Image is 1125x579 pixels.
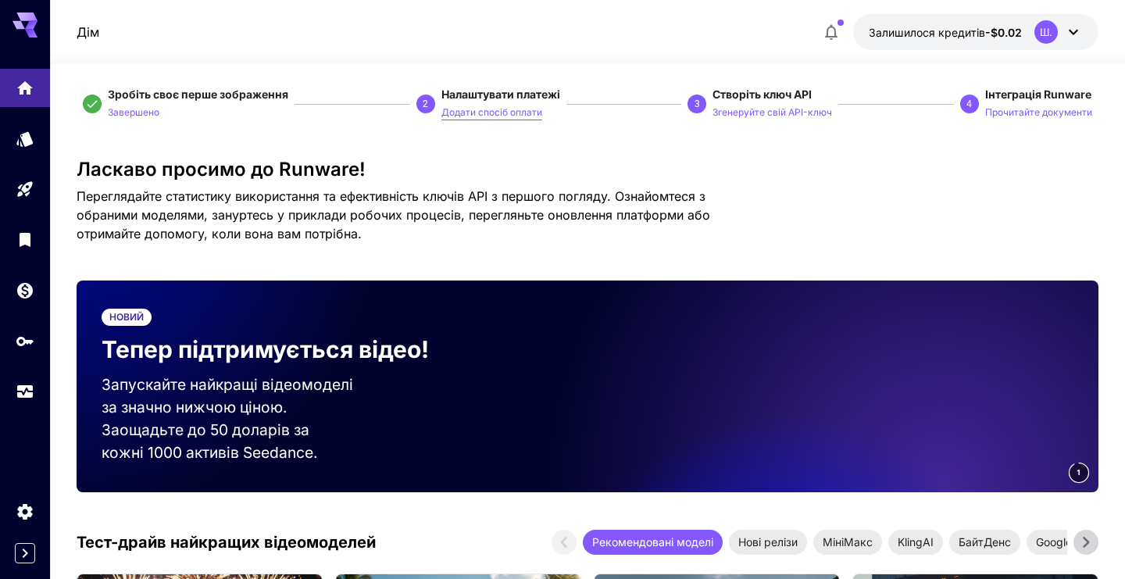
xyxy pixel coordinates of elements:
[985,106,1092,118] font: Прочитайте документи
[959,535,1011,549] font: БайтДенс
[102,420,318,462] font: Заощадьте до 50 доларів за кожні 1000 активів Seedance.
[15,543,35,563] button: Розгорнути бічну панель
[108,88,288,101] font: Зробіть своє перше зображення
[16,382,34,402] div: Використання
[729,530,807,555] div: Нові релізи
[1040,26,1052,38] font: Ш.
[108,102,159,121] button: Завершено
[109,311,144,323] font: НОВИЙ
[869,26,985,39] font: Залишилося кредитів
[102,335,429,363] font: Тепер підтримується відео!
[16,281,34,300] div: Гаманець
[966,98,972,109] font: 4
[1036,535,1095,549] font: Google Veo
[1077,466,1081,478] span: 1
[77,23,99,41] a: Дім
[738,535,798,549] font: Нові релізи
[583,530,723,555] div: Рекомендовані моделі
[985,102,1092,121] button: Прочитайте документи
[441,88,560,101] font: Налаштувати платежі
[853,14,1098,50] button: -0,0235 дол. СШАШ.
[441,102,542,121] button: Додати спосіб оплати
[985,26,1022,39] font: -$0.02
[592,535,713,549] font: Рекомендовані моделі
[985,88,1091,101] font: Інтеграція Runware
[16,502,34,521] div: Налаштування
[695,98,700,109] font: 3
[16,180,34,199] div: Дитячий майданчик
[441,106,542,118] font: Додати спосіб оплати
[16,129,34,148] div: Моделі
[16,230,34,249] div: Бібліотека
[949,530,1020,555] div: БайтДенс
[77,158,366,180] font: Ласкаво просимо до Runware!
[16,331,34,351] div: Ключі API
[712,106,832,118] font: Згенеруйте свій API-ключ
[108,106,159,118] font: Завершено
[77,188,710,241] font: Переглядайте статистику використання та ефективність ключів API з першого погляду. Ознайомтеся з ...
[77,533,376,552] font: Тест-драйв найкращих відеомоделей
[869,24,1022,41] div: -0,0235 дол. США
[712,102,832,121] button: Згенеруйте свій API-ключ
[423,98,428,109] font: 2
[813,530,882,555] div: МініМакс
[77,24,99,40] font: Дім
[888,530,943,555] div: KlingAI
[898,535,934,549] font: KlingAI
[77,23,99,41] nav: хлібні крихти
[16,73,34,93] div: Дім
[102,375,353,416] font: Запускайте найкращі відеомоделі за значно нижчою ціною.
[1027,530,1104,555] div: Google Veo
[712,88,812,101] font: Створіть ключ API
[823,535,873,549] font: МініМакс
